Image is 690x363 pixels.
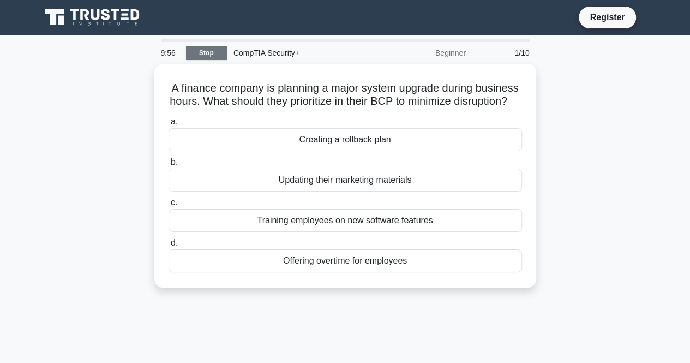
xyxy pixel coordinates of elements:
div: Offering overtime for employees [169,249,522,272]
a: Register [583,10,631,24]
span: d. [171,238,178,247]
div: Beginner [377,42,472,64]
a: Stop [186,46,227,60]
div: 9:56 [154,42,186,64]
span: b. [171,157,178,166]
div: Updating their marketing materials [169,169,522,192]
h5: A finance company is planning a major system upgrade during business hours. What should they prio... [167,81,523,109]
span: c. [171,198,177,207]
div: Creating a rollback plan [169,128,522,151]
div: CompTIA Security+ [227,42,377,64]
span: a. [171,117,178,126]
div: Training employees on new software features [169,209,522,232]
div: 1/10 [472,42,536,64]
